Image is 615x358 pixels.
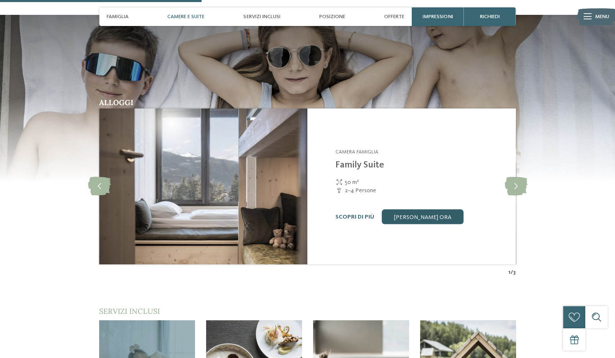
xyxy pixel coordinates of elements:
a: Scopri di più [335,214,374,219]
img: Family Suite [99,108,307,264]
span: 3 [513,268,516,276]
span: 1 [508,268,511,276]
span: 2–4 Persone [345,186,376,194]
span: Posizione [319,14,345,20]
span: 50 m² [345,178,359,186]
a: Family Suite [335,160,384,169]
span: Famiglia [107,14,128,20]
span: Impressioni [423,14,453,20]
span: Servizi inclusi [243,14,280,20]
span: richiedi [480,14,500,20]
span: Servizi inclusi [99,306,160,316]
span: Alloggi [99,97,133,107]
span: Offerte [384,14,404,20]
span: Camera famiglia [335,149,378,154]
span: Camere e Suite [167,14,204,20]
a: [PERSON_NAME] ora [382,209,463,224]
span: / [511,268,513,276]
